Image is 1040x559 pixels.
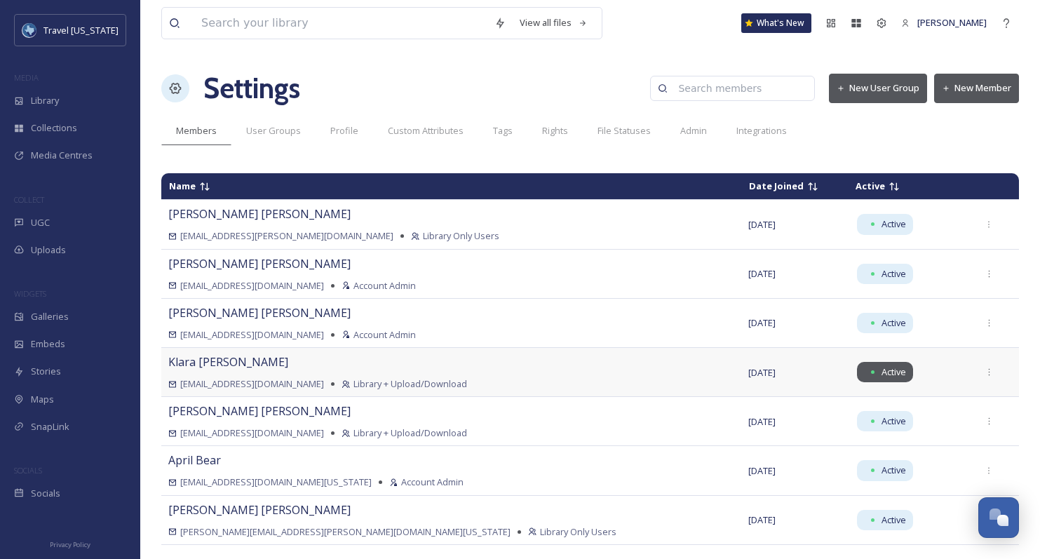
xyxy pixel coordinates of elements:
[168,305,351,321] span: [PERSON_NAME] [PERSON_NAME]
[31,310,69,323] span: Galleries
[180,426,324,440] span: [EMAIL_ADDRESS][DOMAIN_NAME]
[882,267,906,281] span: Active
[31,121,77,135] span: Collections
[162,174,741,198] td: Sort descending
[741,13,811,33] a: What's New
[31,420,69,433] span: SnapLink
[882,464,906,477] span: Active
[168,452,221,468] span: April Bear
[31,216,50,229] span: UGC
[748,267,776,280] span: [DATE]
[748,366,776,379] span: [DATE]
[680,124,707,137] span: Admin
[168,502,351,518] span: [PERSON_NAME] [PERSON_NAME]
[748,464,776,477] span: [DATE]
[748,415,776,428] span: [DATE]
[180,328,324,342] span: [EMAIL_ADDRESS][DOMAIN_NAME]
[180,279,324,292] span: [EMAIL_ADDRESS][DOMAIN_NAME]
[749,180,804,192] span: Date Joined
[829,74,927,102] button: New User Group
[180,377,324,391] span: [EMAIL_ADDRESS][DOMAIN_NAME]
[542,124,568,137] span: Rights
[176,124,217,137] span: Members
[31,243,66,257] span: Uploads
[882,365,906,379] span: Active
[597,124,651,137] span: File Statuses
[168,354,288,370] span: Klara [PERSON_NAME]
[513,9,595,36] a: View all files
[31,487,60,500] span: Socials
[736,124,787,137] span: Integrations
[882,316,906,330] span: Active
[894,9,994,36] a: [PERSON_NAME]
[246,124,301,137] span: User Groups
[31,337,65,351] span: Embeds
[203,67,300,109] h1: Settings
[742,174,847,198] td: Sort ascending
[748,316,776,329] span: [DATE]
[388,124,464,137] span: Custom Attributes
[401,476,464,489] span: Account Admin
[14,465,42,476] span: SOCIALS
[882,513,906,527] span: Active
[856,180,885,192] span: Active
[353,426,467,440] span: Library + Upload/Download
[14,72,39,83] span: MEDIA
[180,476,372,489] span: [EMAIL_ADDRESS][DOMAIN_NAME][US_STATE]
[31,365,61,378] span: Stories
[917,16,987,29] span: [PERSON_NAME]
[50,540,90,549] span: Privacy Policy
[14,288,46,299] span: WIDGETS
[168,256,351,271] span: [PERSON_NAME] [PERSON_NAME]
[180,229,393,243] span: [EMAIL_ADDRESS][PERSON_NAME][DOMAIN_NAME]
[934,74,1019,102] button: New Member
[748,513,776,526] span: [DATE]
[882,415,906,428] span: Active
[14,194,44,205] span: COLLECT
[849,174,968,198] td: Sort descending
[493,124,513,137] span: Tags
[168,206,351,222] span: [PERSON_NAME] [PERSON_NAME]
[423,229,499,243] span: Library Only Users
[194,8,487,39] input: Search your library
[978,497,1019,538] button: Open Chat
[971,181,1018,192] td: Sort descending
[22,23,36,37] img: images%20%281%29.jpeg
[330,124,358,137] span: Profile
[169,180,196,192] span: Name
[31,94,59,107] span: Library
[50,535,90,552] a: Privacy Policy
[31,149,93,162] span: Media Centres
[168,403,351,419] span: [PERSON_NAME] [PERSON_NAME]
[540,525,616,539] span: Library Only Users
[43,24,119,36] span: Travel [US_STATE]
[353,279,416,292] span: Account Admin
[353,377,467,391] span: Library + Upload/Download
[180,525,511,539] span: [PERSON_NAME][EMAIL_ADDRESS][PERSON_NAME][DOMAIN_NAME][US_STATE]
[671,74,807,102] input: Search members
[31,393,54,406] span: Maps
[748,218,776,231] span: [DATE]
[353,328,416,342] span: Account Admin
[882,217,906,231] span: Active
